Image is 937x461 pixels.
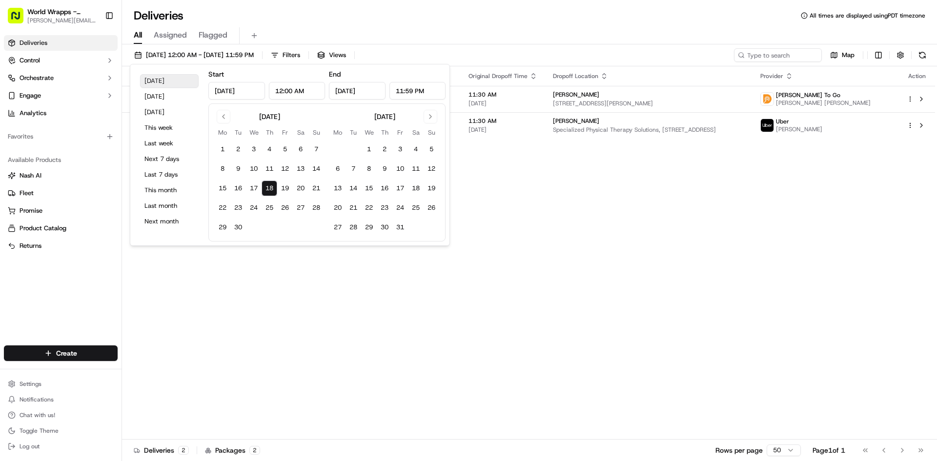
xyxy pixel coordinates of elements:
div: Deliveries [134,445,189,455]
button: 15 [361,180,377,196]
button: This week [140,121,199,135]
button: 13 [330,180,346,196]
span: Toggle Theme [20,427,59,435]
button: 12 [424,161,439,177]
button: 19 [424,180,439,196]
button: [DATE] [140,105,199,119]
span: Pylon [97,242,118,249]
img: Dianne Alexi Soriano [10,168,25,184]
span: All times are displayed using PDT timezone [810,12,925,20]
button: 25 [408,200,424,216]
label: End [329,70,341,79]
span: All [134,29,142,41]
span: Uber [776,118,789,125]
button: Chat with us! [4,408,118,422]
span: Specialized Physical Therapy Solutions, [STREET_ADDRESS] [553,126,745,134]
button: 4 [262,141,277,157]
button: Refresh [916,48,929,62]
button: 12 [277,161,293,177]
div: Page 1 of 1 [813,445,845,455]
th: Wednesday [361,127,377,138]
span: Promise [20,206,42,215]
button: 26 [424,200,439,216]
img: uber-new-logo.jpeg [761,119,774,132]
span: Settings [20,380,41,388]
span: [PERSON_NAME] [PERSON_NAME] [776,99,871,107]
button: Views [313,48,350,62]
button: 31 [392,220,408,235]
button: 26 [277,200,293,216]
a: Returns [8,241,114,250]
span: Control [20,56,40,65]
button: 6 [330,161,346,177]
div: 2 [178,446,189,455]
div: Packages [205,445,260,455]
button: 18 [408,180,424,196]
button: Map [826,48,859,62]
span: World Wrapps - [PERSON_NAME] [27,7,97,17]
div: [DATE] [259,112,280,121]
span: Original Dropoff Time [468,72,528,80]
div: 2 [249,446,260,455]
a: Deliveries [4,35,118,51]
button: Log out [4,440,118,453]
button: Orchestrate [4,70,118,86]
button: 8 [215,161,230,177]
button: 1 [215,141,230,157]
th: Tuesday [346,127,361,138]
button: 10 [392,161,408,177]
span: Deliveries [20,39,47,47]
span: Dropoff Location [553,72,598,80]
button: 13 [293,161,308,177]
button: 10 [246,161,262,177]
button: Settings [4,377,118,391]
span: [PERSON_NAME] [553,91,599,99]
button: Notifications [4,393,118,406]
a: Promise [8,206,114,215]
span: API Documentation [92,218,157,228]
span: • [81,151,84,159]
span: [DATE] 12:00 AM - [DATE] 11:59 PM [146,51,254,60]
button: Control [4,53,118,68]
span: Flagged [199,29,227,41]
th: Thursday [262,127,277,138]
a: 📗Knowledge Base [6,214,79,232]
a: Product Catalog [8,224,114,233]
div: Favorites [4,129,118,144]
span: Chat with us! [20,411,55,419]
input: Date [329,82,386,100]
button: 3 [246,141,262,157]
span: • [131,178,135,185]
button: 28 [346,220,361,235]
span: Orchestrate [20,74,54,82]
th: Saturday [293,127,308,138]
button: 2 [377,141,392,157]
th: Monday [330,127,346,138]
th: Tuesday [230,127,246,138]
button: 15 [215,180,230,196]
span: 11:30 AM [468,91,537,99]
span: [PERSON_NAME] [30,151,79,159]
p: Rows per page [715,445,763,455]
th: Thursday [377,127,392,138]
span: Create [56,348,77,358]
input: Date [208,82,265,100]
img: ddtg_logo_v2.png [761,93,774,105]
button: 25 [262,200,277,216]
input: Time [389,82,446,100]
button: 14 [308,161,324,177]
button: 20 [293,180,308,196]
button: World Wrapps - [PERSON_NAME][PERSON_NAME][EMAIL_ADDRESS][DOMAIN_NAME] [4,4,101,27]
th: Monday [215,127,230,138]
a: Fleet [8,189,114,198]
button: 21 [308,180,324,196]
th: Saturday [408,127,424,138]
input: Time [269,82,326,100]
img: 1736555255976-a54dd68f-1ca7-489b-9aae-adbdc363a1c4 [20,178,27,186]
button: [PERSON_NAME][EMAIL_ADDRESS][DOMAIN_NAME] [27,17,97,24]
span: [DATE] [86,151,106,159]
span: [PERSON_NAME] [553,117,599,125]
img: 4281594248423_2fcf9dad9f2a874258b8_72.png [20,93,38,111]
button: [DATE] [140,74,199,88]
span: Provider [760,72,783,80]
